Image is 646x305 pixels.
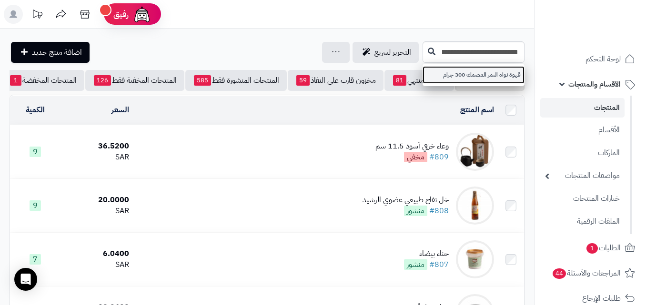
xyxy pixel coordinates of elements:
[540,262,640,285] a: المراجعات والأسئلة44
[568,78,621,91] span: الأقسام والمنتجات
[185,70,287,91] a: المنتجات المنشورة فقط585
[540,143,625,163] a: الماركات
[25,5,49,26] a: تحديثات المنصة
[404,259,427,270] span: منشور
[460,104,494,116] a: اسم المنتج
[540,48,640,70] a: لوحة التحكم
[585,241,621,255] span: الطلبات
[456,133,494,171] img: وعاء خزفي أسود 11.5 سم
[94,75,111,86] span: 126
[429,205,449,216] a: #808
[194,75,211,86] span: 585
[113,9,129,20] span: رفيق
[429,259,449,270] a: #807
[85,70,184,91] a: المنتجات المخفية فقط126
[423,66,525,84] a: قهوة نواه التمر المصمك 300 جرام
[540,188,625,209] a: خيارات المنتجات
[404,152,427,162] span: مخفي
[1,70,84,91] a: المنتجات المخفضة1
[64,152,129,163] div: SAR
[32,47,82,58] span: اضافة منتج جديد
[585,52,621,66] span: لوحة التحكم
[553,268,566,279] span: 44
[64,259,129,270] div: SAR
[540,98,625,118] a: المنتجات
[14,268,37,291] div: Open Intercom Messenger
[374,47,411,58] span: التحرير لسريع
[540,236,640,259] a: الطلبات1
[582,292,621,305] span: طلبات الإرجاع
[64,206,129,216] div: SAR
[26,104,45,116] a: الكمية
[456,187,494,225] img: خل تفاح طبيعي عضوي الرشيد
[288,70,384,91] a: مخزون قارب على النفاذ59
[581,27,637,47] img: logo-2.png
[404,206,427,216] span: منشور
[30,147,41,157] span: 9
[64,195,129,206] div: 20.0000
[363,195,449,206] div: خل تفاح طبيعي عضوي الرشيد
[540,211,625,232] a: الملفات الرقمية
[11,42,90,63] a: اضافة منتج جديد
[64,248,129,259] div: 6.0400
[30,200,41,211] span: 9
[540,166,625,186] a: مواصفات المنتجات
[429,151,449,163] a: #809
[10,75,21,86] span: 1
[404,248,449,259] div: حناء بيضاء
[375,141,449,152] div: وعاء خزفي أسود 11.5 سم
[540,120,625,140] a: الأقسام
[132,5,151,24] img: ai-face.png
[393,75,406,86] span: 81
[30,254,41,265] span: 7
[456,240,494,278] img: حناء بيضاء
[296,75,310,86] span: 59
[552,266,621,280] span: المراجعات والأسئلة
[64,141,129,152] div: 36.5200
[384,70,454,91] a: مخزون منتهي81
[111,104,129,116] a: السعر
[586,243,598,254] span: 1
[353,42,419,63] a: التحرير لسريع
